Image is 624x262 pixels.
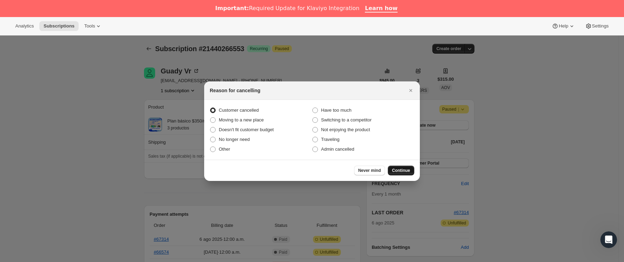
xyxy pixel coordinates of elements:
b: Important: [215,5,249,11]
div: Required Update for Klaviyo Integration [215,5,359,12]
button: Cerrar [406,86,416,95]
span: Tools [84,23,95,29]
span: Other [219,146,230,152]
span: Switching to a competitor [321,117,371,122]
span: Subscriptions [43,23,74,29]
button: Tools [80,21,106,31]
button: Continue [388,166,414,175]
span: Help [559,23,568,29]
span: Moving to a new place [219,117,264,122]
span: Analytics [15,23,34,29]
button: Analytics [11,21,38,31]
iframe: Intercom live chat [600,231,617,248]
span: Traveling [321,137,339,142]
span: Have too much [321,108,351,113]
span: Settings [592,23,609,29]
span: No longer need [219,137,250,142]
span: Not enjoying the product [321,127,370,132]
span: Customer cancelled [219,108,259,113]
button: Settings [581,21,613,31]
span: Doesn't fit customer budget [219,127,274,132]
span: Continue [392,168,410,173]
span: Admin cancelled [321,146,354,152]
a: Learn how [365,5,398,13]
h2: Reason for cancelling [210,87,260,94]
button: Subscriptions [39,21,79,31]
span: Never mind [358,168,381,173]
button: Never mind [354,166,385,175]
button: Help [547,21,579,31]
